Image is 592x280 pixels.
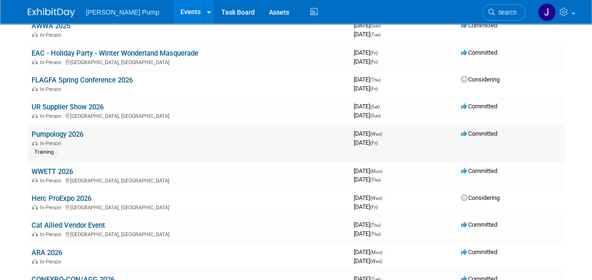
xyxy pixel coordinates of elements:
[32,259,38,264] img: In-Person Event
[32,59,38,64] img: In-Person Event
[354,31,381,38] span: [DATE]
[32,112,346,119] div: [GEOGRAPHIC_DATA], [GEOGRAPHIC_DATA]
[354,76,383,83] span: [DATE]
[40,32,64,38] span: In-Person
[370,132,382,137] span: (Wed)
[379,49,381,56] span: -
[461,130,497,137] span: Committed
[32,194,91,203] a: Herc ProExpo 2026
[32,178,38,182] img: In-Person Event
[384,248,385,255] span: -
[370,104,380,109] span: (Sat)
[354,194,385,201] span: [DATE]
[40,86,64,92] span: In-Person
[382,221,383,228] span: -
[32,248,62,257] a: ARA 2026
[40,178,64,184] span: In-Person
[28,8,75,17] img: ExhibitDay
[40,113,64,119] span: In-Person
[382,76,383,83] span: -
[32,176,346,184] div: [GEOGRAPHIC_DATA], [GEOGRAPHIC_DATA]
[32,148,57,156] div: Training
[40,231,64,238] span: In-Person
[354,167,385,174] span: [DATE]
[32,76,133,84] a: FLAGFA Spring Conference 2026
[370,222,381,228] span: (Thu)
[354,22,383,29] span: [DATE]
[370,77,381,82] span: (Thu)
[40,259,64,265] span: In-Person
[32,22,70,30] a: AWWA 2025
[382,22,383,29] span: -
[461,221,497,228] span: Committed
[538,3,556,21] img: Jake Sowders
[381,103,382,110] span: -
[354,103,382,110] span: [DATE]
[32,86,38,91] img: In-Person Event
[32,221,105,230] a: Cat Allied Vendor Event
[461,49,497,56] span: Committed
[370,169,382,174] span: (Mon)
[370,196,382,201] span: (Wed)
[354,176,381,183] span: [DATE]
[370,86,378,91] span: (Fri)
[32,231,38,236] img: In-Person Event
[354,257,382,264] span: [DATE]
[40,59,64,66] span: In-Person
[370,140,378,146] span: (Fri)
[370,250,382,255] span: (Mon)
[32,32,38,37] img: In-Person Event
[482,4,526,21] a: Search
[32,205,38,209] img: In-Person Event
[354,85,378,92] span: [DATE]
[354,203,378,210] span: [DATE]
[461,248,497,255] span: Committed
[32,230,346,238] div: [GEOGRAPHIC_DATA], [GEOGRAPHIC_DATA]
[461,22,497,29] span: Committed
[32,140,38,145] img: In-Person Event
[384,130,385,137] span: -
[354,221,383,228] span: [DATE]
[370,59,378,65] span: (Fri)
[370,23,381,28] span: (Sun)
[370,177,381,182] span: (Thu)
[354,58,378,65] span: [DATE]
[384,194,385,201] span: -
[32,113,38,118] img: In-Person Event
[40,140,64,147] span: In-Person
[370,259,382,264] span: (Wed)
[354,49,381,56] span: [DATE]
[32,58,346,66] div: [GEOGRAPHIC_DATA], [GEOGRAPHIC_DATA]
[32,103,104,111] a: UR Supplier Show 2026
[354,248,385,255] span: [DATE]
[370,113,381,118] span: (Sun)
[354,230,381,237] span: [DATE]
[40,205,64,211] span: In-Person
[461,103,497,110] span: Committed
[32,203,346,211] div: [GEOGRAPHIC_DATA], [GEOGRAPHIC_DATA]
[32,167,73,176] a: WWETT 2026
[86,8,160,16] span: [PERSON_NAME] Pump
[495,9,517,16] span: Search
[370,32,381,37] span: (Tue)
[370,231,381,237] span: (Thu)
[32,49,198,58] a: EAC - Holiday Party - Winter Wonderland Masquerade
[461,76,500,83] span: Considering
[32,130,83,139] a: Pumpology 2026
[461,194,500,201] span: Considering
[370,50,378,56] span: (Fri)
[384,167,385,174] span: -
[370,205,378,210] span: (Fri)
[354,139,378,146] span: [DATE]
[461,167,497,174] span: Committed
[354,112,381,119] span: [DATE]
[354,130,385,137] span: [DATE]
